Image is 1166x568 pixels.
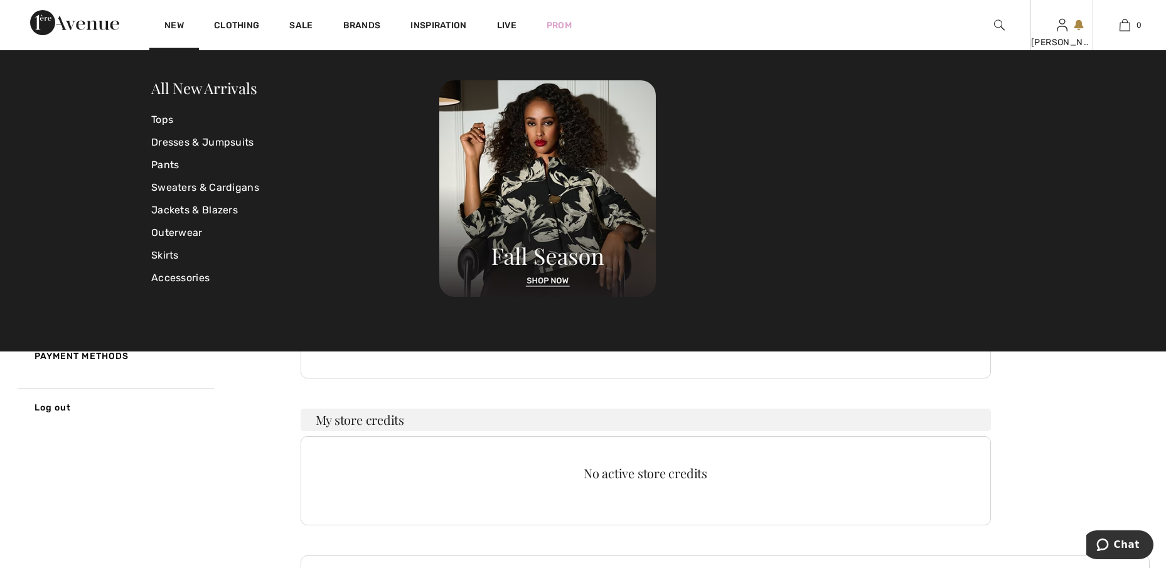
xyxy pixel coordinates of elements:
[1057,19,1067,31] a: Sign In
[301,409,991,431] h3: My store credits
[151,244,439,267] a: Skirts
[1094,18,1155,33] a: 0
[16,337,214,375] a: Payment Methods
[289,20,313,33] a: Sale
[1086,530,1153,562] iframe: Opens a widget where you can chat to one of our agents
[30,10,119,35] img: 1ère Avenue
[16,388,214,427] a: Log out
[343,20,381,33] a: Brands
[151,154,439,176] a: Pants
[151,199,439,222] a: Jackets & Blazers
[151,222,439,244] a: Outerwear
[151,131,439,154] a: Dresses & Jumpsuits
[1057,18,1067,33] img: My Info
[151,109,439,131] a: Tops
[151,78,257,98] a: All New Arrivals
[151,176,439,199] a: Sweaters & Cardigans
[439,80,656,297] img: 250825120107_a8d8ca038cac6.jpg
[547,19,572,32] a: Prom
[410,20,466,33] span: Inspiration
[331,467,960,480] div: No active store credits
[497,19,516,32] a: Live
[214,20,259,33] a: Clothing
[1031,36,1093,49] div: [PERSON_NAME]
[164,20,184,33] a: New
[151,267,439,289] a: Accessories
[1137,19,1142,31] span: 0
[994,18,1005,33] img: search the website
[1120,18,1130,33] img: My Bag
